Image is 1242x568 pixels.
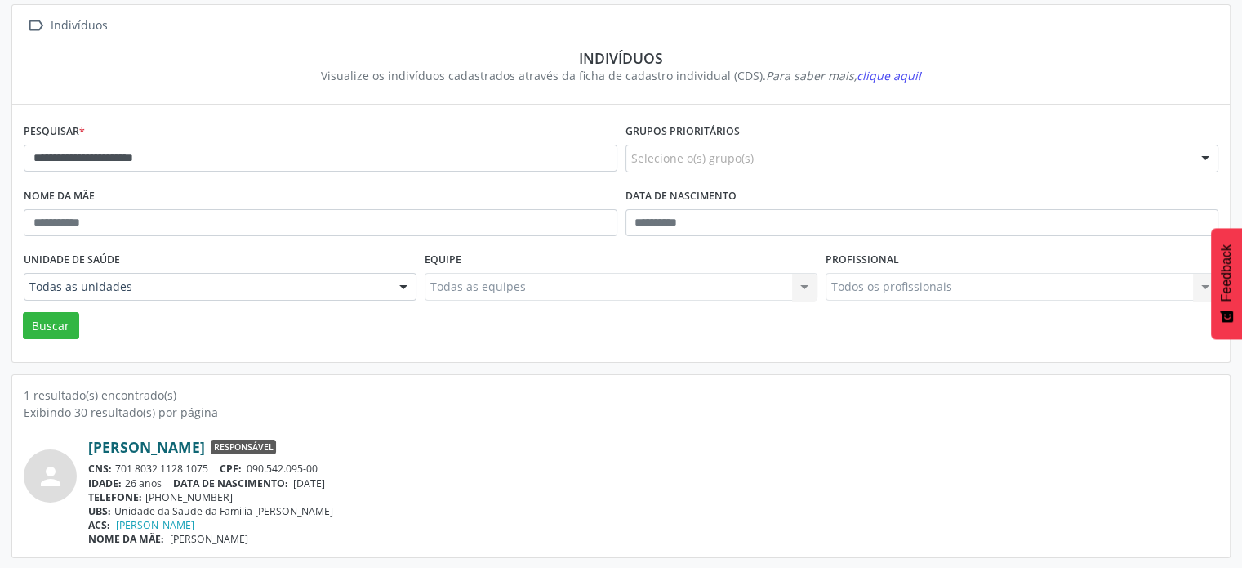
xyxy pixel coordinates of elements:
span: Feedback [1219,244,1234,302]
div: [PHONE_NUMBER] [88,490,1218,504]
div: 26 anos [88,476,1218,490]
div: Indivíduos [35,49,1207,67]
a:  Indivíduos [24,14,110,38]
div: Exibindo 30 resultado(s) por página [24,404,1218,421]
span: CNS: [88,462,112,476]
span: NOME DA MÃE: [88,532,164,546]
span: Todas as unidades [29,279,383,295]
a: [PERSON_NAME] [88,438,205,456]
span: Selecione o(s) grupo(s) [631,150,754,167]
div: Visualize os indivíduos cadastrados através da ficha de cadastro individual (CDS). [35,67,1207,84]
span: ACS: [88,518,110,532]
label: Equipe [425,248,461,273]
button: Feedback - Mostrar pesquisa [1211,228,1242,339]
span: IDADE: [88,476,122,490]
i: Para saber mais, [766,68,921,83]
span: [DATE] [293,476,325,490]
div: 701 8032 1128 1075 [88,462,1218,476]
label: Nome da mãe [24,184,95,209]
label: Unidade de saúde [24,248,120,273]
div: 1 resultado(s) encontrado(s) [24,387,1218,404]
label: Pesquisar [24,119,85,145]
span: Responsável [211,440,276,454]
span: [PERSON_NAME] [170,532,248,546]
span: DATA DE NASCIMENTO: [173,476,288,490]
div: Unidade da Saude da Familia [PERSON_NAME] [88,504,1218,518]
span: CPF: [220,462,242,476]
span: 090.542.095-00 [247,462,318,476]
span: TELEFONE: [88,490,142,504]
div: Indivíduos [47,14,110,38]
a: [PERSON_NAME] [116,518,194,532]
span: UBS: [88,504,111,518]
button: Buscar [23,312,79,340]
i: person [36,462,65,491]
label: Profissional [826,248,899,273]
i:  [24,14,47,38]
label: Data de nascimento [625,184,737,209]
span: clique aqui! [857,68,921,83]
label: Grupos prioritários [625,119,740,145]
